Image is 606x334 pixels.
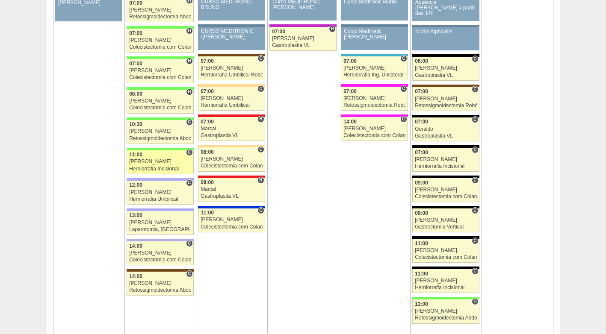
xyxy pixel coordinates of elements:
[201,65,263,71] div: [PERSON_NAME]
[127,26,193,29] div: Key: Brasil
[472,116,478,123] span: Consultório
[129,243,142,249] span: 14:00
[127,178,193,181] div: Key: Christóvão da Gama
[129,91,142,97] span: 08:00
[201,119,214,125] span: 07:00
[343,72,405,78] div: Herniorrafia Ing. Unilateral VL
[412,299,479,323] a: H 13:00 [PERSON_NAME] Retossigmoidectomia Abdominal
[198,87,265,111] a: C 07:00 [PERSON_NAME] Herniorrafia Umbilical
[472,237,478,244] span: Consultório
[129,257,191,263] div: Colecistectomia com Colangiografia VL
[412,206,479,208] div: Key: Blanc
[415,240,428,246] span: 11:00
[329,26,335,32] span: Hospital
[412,85,479,87] div: Key: Santa Joana
[472,207,478,214] span: Consultório
[129,30,142,36] span: 07:00
[415,157,477,162] div: [PERSON_NAME]
[415,278,477,284] div: [PERSON_NAME]
[412,208,479,232] a: C 09:00 [PERSON_NAME] Gastrectomia Vertical
[257,85,264,92] span: Consultório
[127,272,193,296] a: C 14:00 [PERSON_NAME] Retossigmoidectomia Abdominal VL
[186,149,192,156] span: Consultório
[201,179,214,185] span: 09:00
[412,267,479,269] div: Key: Blanc
[472,146,478,153] span: Consultório
[127,120,193,144] a: C 10:30 [PERSON_NAME] Retossigmoidectomia Abdominal
[129,98,191,104] div: [PERSON_NAME]
[415,187,477,193] div: [PERSON_NAME]
[415,133,477,139] div: Gastroplastia VL
[412,57,479,81] a: C 06:00 [PERSON_NAME] Gastroplastia VL
[201,210,214,216] span: 11:00
[412,25,479,27] div: Key: Aviso
[129,287,191,293] div: Retossigmoidectomia Abdominal VL
[412,297,479,299] div: Key: Brasil
[127,150,193,174] a: C 11:00 [PERSON_NAME] Herniorrafia Incisional
[415,164,477,169] div: Herniorrafia Incisional
[186,270,192,277] span: Consultório
[343,126,405,132] div: [PERSON_NAME]
[129,212,142,218] span: 13:00
[415,180,428,186] span: 09:00
[129,136,191,141] div: Retossigmoidectomia Abdominal
[412,54,479,57] div: Key: Blanc
[343,88,357,94] span: 07:00
[343,103,405,108] div: Retossigmoidectomia Robótica
[412,87,479,111] a: C 07:00 [PERSON_NAME] Retossigmoidectomia Robótica
[343,58,357,64] span: 07:00
[201,187,263,192] div: Marcal
[412,239,479,263] a: C 11:00 [PERSON_NAME] Colecistectomia com Colangiografia VL
[198,54,265,56] div: Key: Santa Joana
[127,148,193,150] div: Key: Brasil
[186,58,192,64] span: Hospital
[201,133,263,138] div: Gastroplastia VL
[129,182,142,188] span: 12:00
[415,315,477,321] div: Retossigmoidectomia Abdominal
[198,147,265,171] a: C 08:00 [PERSON_NAME] Colecistectomia com Colangiografia VL
[341,56,408,80] a: C 07:00 [PERSON_NAME] Herniorrafia Ing. Unilateral VL
[201,149,214,155] span: 08:00
[129,68,191,73] div: [PERSON_NAME]
[129,105,191,111] div: Colecistectomia com Colangiografia VL
[186,240,192,247] span: Consultório
[412,269,479,293] a: C 11:00 [PERSON_NAME] Herniorrafia Incisional
[412,236,479,239] div: Key: Blanc
[201,29,262,40] div: CURSO MEDITRONIC /[PERSON_NAME]
[129,166,191,172] div: Herniorrafia Incisional
[415,255,477,260] div: Colecistectomia com Colangiografia VL
[341,27,408,50] a: Curso Medtronic [PERSON_NAME]
[127,211,193,235] a: 13:00 [PERSON_NAME] Laparotomia, [GEOGRAPHIC_DATA], Drenagem, Bridas VL
[201,103,263,108] div: Herniorrafia Umbilical
[415,126,477,132] div: Geraldo
[201,96,263,101] div: [PERSON_NAME]
[415,217,477,223] div: [PERSON_NAME]
[415,65,477,71] div: [PERSON_NAME]
[472,298,478,305] span: Hospital
[415,224,477,230] div: Gastrectomia Vertical
[257,55,264,62] span: Consultório
[198,176,265,178] div: Key: Assunção
[198,56,265,80] a: C 07:00 [PERSON_NAME] Herniorrafia Umbilical Robótica
[127,181,193,205] a: C 12:00 [PERSON_NAME] Herniorrafia Umbilical
[201,58,214,64] span: 07:00
[201,72,263,78] div: Herniorrafia Umbilical Robótica
[129,273,142,279] span: 14:00
[272,43,334,48] div: Gastroplastia VL
[415,88,428,94] span: 07:00
[415,29,476,35] div: Murilo Alphaville
[127,208,193,211] div: Key: Christóvão da Gama
[415,271,428,277] span: 11:00
[129,129,191,134] div: [PERSON_NAME]
[127,241,193,265] a: C 14:00 [PERSON_NAME] Colecistectomia com Colangiografia VL
[412,117,479,141] a: C 07:00 Geraldo Gastroplastia VL
[341,54,408,56] div: Key: Neomater
[415,210,428,216] span: 09:00
[257,116,264,123] span: Hospital
[343,133,405,138] div: Colecistectomia com Colangiografia VL
[400,85,407,92] span: Consultório
[269,27,336,51] a: H 07:00 [PERSON_NAME] Gastroplastia VL
[198,206,265,208] div: Key: São Luiz - Itaim
[415,103,477,108] div: Retossigmoidectomia Robótica
[129,227,191,232] div: Laparotomia, [GEOGRAPHIC_DATA], Drenagem, Bridas VL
